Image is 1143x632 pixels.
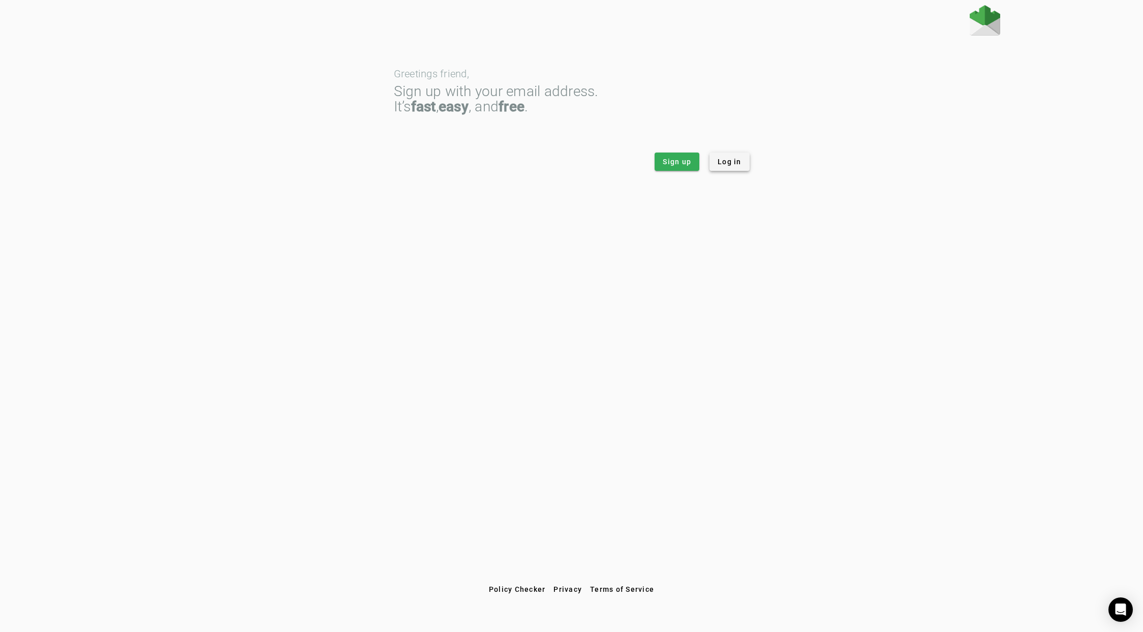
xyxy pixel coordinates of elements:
span: Privacy [553,585,582,593]
span: Terms of Service [590,585,654,593]
strong: fast [411,98,436,115]
button: Terms of Service [586,580,658,598]
button: Policy Checker [485,580,550,598]
button: Log in [709,153,750,171]
strong: free [499,98,524,115]
img: Fraudmarc Logo [970,5,1000,36]
span: Log in [718,157,742,167]
div: Open Intercom Messenger [1108,597,1133,622]
strong: easy [439,98,469,115]
span: Policy Checker [489,585,546,593]
button: Sign up [655,153,699,171]
span: Sign up [663,157,691,167]
button: Privacy [549,580,586,598]
div: Sign up with your email address. It’s , , and . [394,84,750,114]
div: Greetings friend, [394,69,750,79]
